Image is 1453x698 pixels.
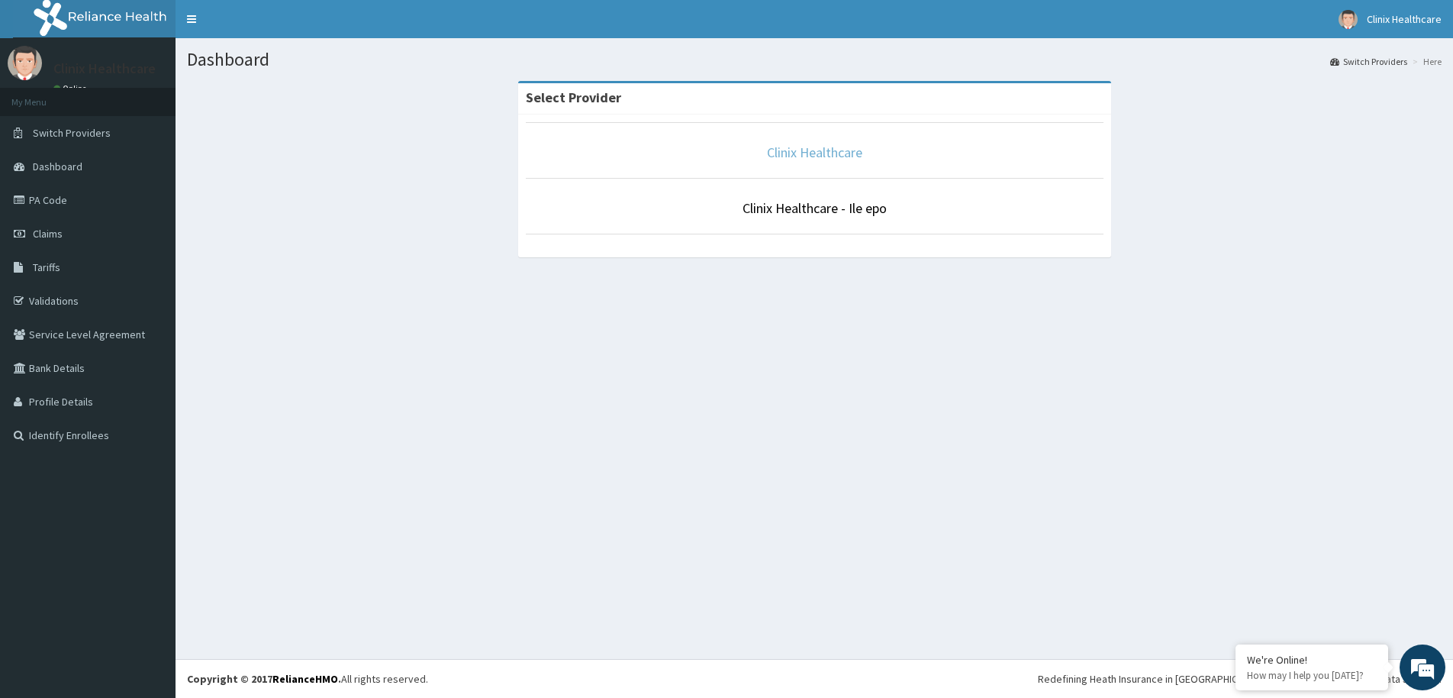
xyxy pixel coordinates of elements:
[8,417,291,470] textarea: Type your message and hit 'Enter'
[33,227,63,241] span: Claims
[1247,653,1377,667] div: We're Online!
[767,144,862,161] a: Clinix Healthcare
[33,160,82,173] span: Dashboard
[79,86,256,105] div: Chat with us now
[1247,669,1377,682] p: How may I help you today?
[53,62,156,76] p: Clinix Healthcare
[526,89,621,106] strong: Select Provider
[1330,55,1407,68] a: Switch Providers
[8,46,42,80] img: User Image
[33,260,60,274] span: Tariffs
[187,50,1442,69] h1: Dashboard
[743,199,887,217] a: Clinix Healthcare - Ile epo
[1339,10,1358,29] img: User Image
[28,76,62,115] img: d_794563401_company_1708531726252_794563401
[272,672,338,686] a: RelianceHMO
[1409,55,1442,68] li: Here
[176,659,1453,698] footer: All rights reserved.
[187,672,341,686] strong: Copyright © 2017 .
[1038,671,1442,687] div: Redefining Heath Insurance in [GEOGRAPHIC_DATA] using Telemedicine and Data Science!
[250,8,287,44] div: Minimize live chat window
[89,192,211,347] span: We're online!
[1367,12,1442,26] span: Clinix Healthcare
[33,126,111,140] span: Switch Providers
[53,83,90,94] a: Online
